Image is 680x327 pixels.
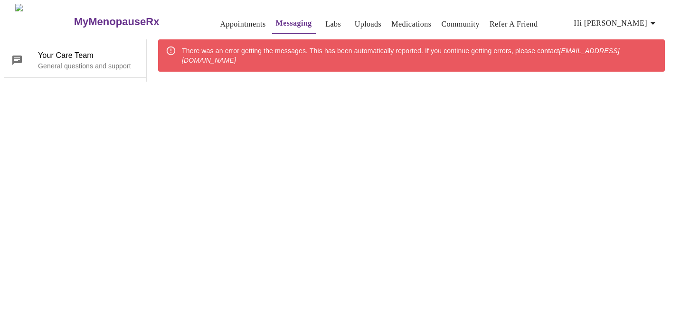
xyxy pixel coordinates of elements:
[490,18,538,31] a: Refer a Friend
[441,18,480,31] a: Community
[38,50,139,61] span: Your Care Team
[216,15,269,34] button: Appointments
[38,61,139,71] p: General questions and support
[182,42,657,69] div: There was an error getting the messages. This has been automatically reported. If you continue ge...
[182,47,620,64] em: [EMAIL_ADDRESS][DOMAIN_NAME]
[272,14,316,34] button: Messaging
[73,5,197,38] a: MyMenopauseRx
[220,18,265,31] a: Appointments
[4,43,146,77] div: Your Care TeamGeneral questions and support
[387,15,435,34] button: Medications
[15,4,73,39] img: MyMenopauseRx Logo
[276,17,312,30] a: Messaging
[391,18,431,31] a: Medications
[437,15,483,34] button: Community
[74,16,160,28] h3: MyMenopauseRx
[574,17,659,30] span: Hi [PERSON_NAME]
[570,14,662,33] button: Hi [PERSON_NAME]
[318,15,349,34] button: Labs
[355,18,382,31] a: Uploads
[486,15,542,34] button: Refer a Friend
[325,18,341,31] a: Labs
[351,15,386,34] button: Uploads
